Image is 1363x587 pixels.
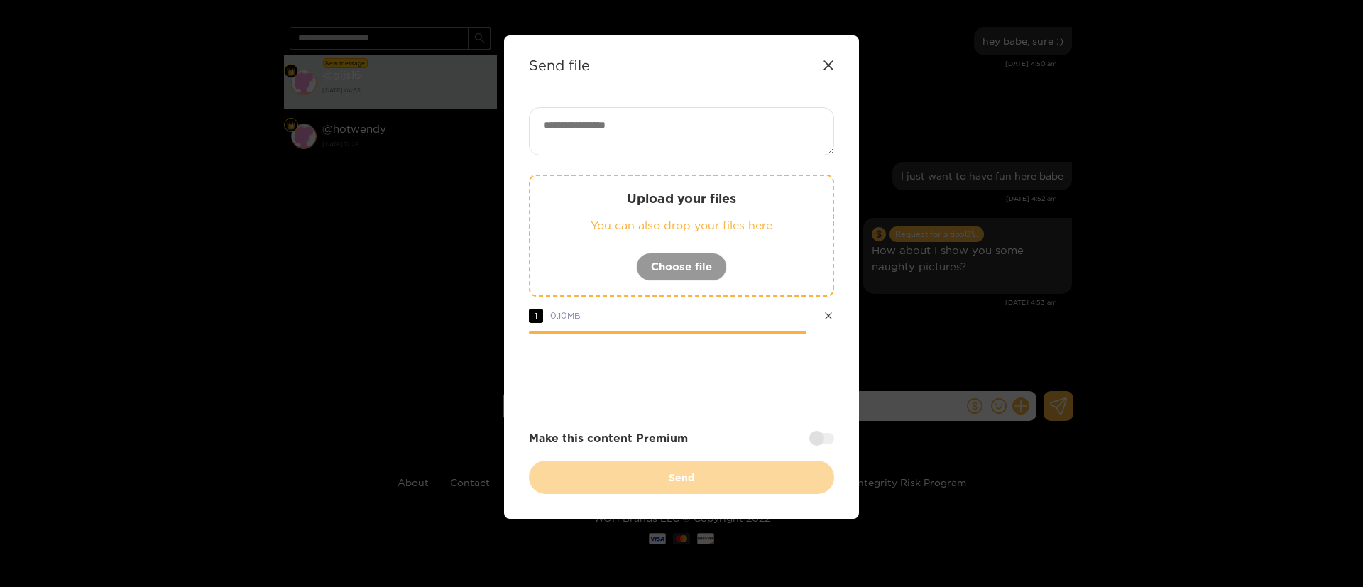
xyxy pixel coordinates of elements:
[529,461,834,494] button: Send
[559,217,804,234] p: You can also drop your files here
[529,430,688,446] strong: Make this content Premium
[529,57,590,73] strong: Send file
[529,309,543,323] span: 1
[636,253,727,281] button: Choose file
[559,190,804,207] p: Upload your files
[550,311,581,320] span: 0.10 MB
